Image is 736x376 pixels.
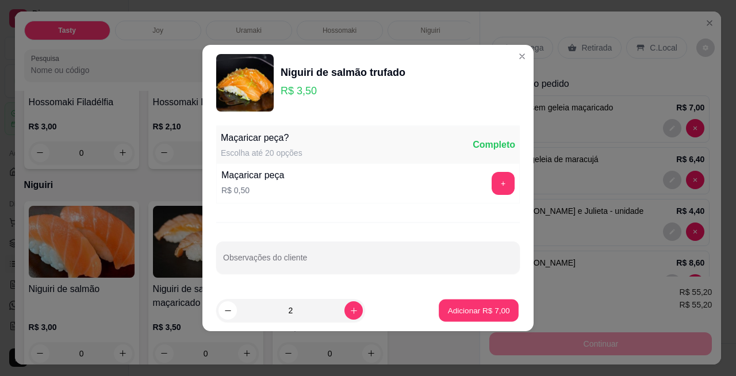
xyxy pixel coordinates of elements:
p: R$ 3,50 [281,83,405,99]
img: product-image [216,54,274,112]
button: Close [513,47,531,66]
div: Maçaricar peça [221,168,284,182]
div: Completo [473,138,515,152]
button: decrease-product-quantity [218,301,237,320]
div: Niguiri de salmão trufado [281,64,405,80]
button: add [492,172,515,195]
button: increase-product-quantity [344,301,363,320]
button: Adicionar R$ 7,00 [439,300,519,322]
p: R$ 0,50 [221,185,284,196]
div: Escolha até 20 opções [221,147,302,159]
p: Adicionar R$ 7,00 [447,305,509,316]
div: Maçaricar peça? [221,131,302,145]
input: Observações do cliente [223,256,513,268]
